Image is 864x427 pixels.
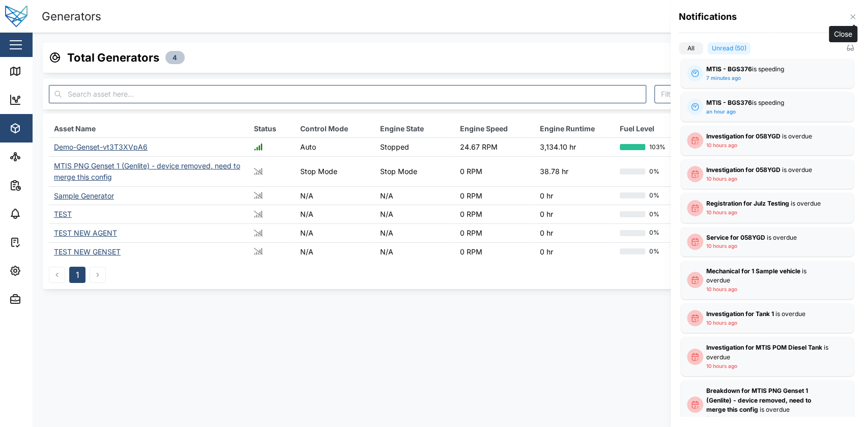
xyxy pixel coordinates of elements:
strong: Investigation for Tank 1 [706,310,774,318]
strong: Registration for Julz Testing [706,200,789,207]
div: is overdue [706,199,828,209]
strong: Service for 058YGD [706,234,765,241]
strong: Investigation for MTIS POM Diesel Tank [706,344,822,351]
div: 10 hours ago [706,415,737,423]
div: 10 hours ago [706,209,737,217]
strong: Investigation for 058YGD [706,132,781,140]
strong: MTIS - BGS376 [706,99,752,106]
strong: Investigation for 058YGD [706,166,781,174]
div: is overdue [706,233,828,243]
div: 10 hours ago [706,286,737,294]
div: is overdue [706,309,828,319]
div: is overdue [706,132,828,141]
div: 10 hours ago [706,141,737,150]
div: is speeding [706,65,828,74]
label: All [679,42,703,54]
strong: Breakdown for MTIS PNG Genset 1 (Genlite) - device removed, need to merge this config [706,387,811,413]
div: is overdue [706,386,828,415]
label: Unread (50) [707,42,751,54]
strong: Mechanical for 1 Sample vehicle [706,267,800,275]
div: 10 hours ago [706,362,737,371]
div: is overdue [706,343,828,362]
div: 10 hours ago [706,175,737,183]
div: 7 minutes ago [706,74,741,82]
div: 10 hours ago [706,319,737,327]
div: is overdue [706,165,828,175]
div: is speeding [706,98,828,108]
div: an hour ago [706,108,736,116]
h4: Notifications [679,10,737,23]
strong: MTIS - BGS376 [706,65,752,73]
div: is overdue [706,267,828,286]
div: 10 hours ago [706,242,737,250]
